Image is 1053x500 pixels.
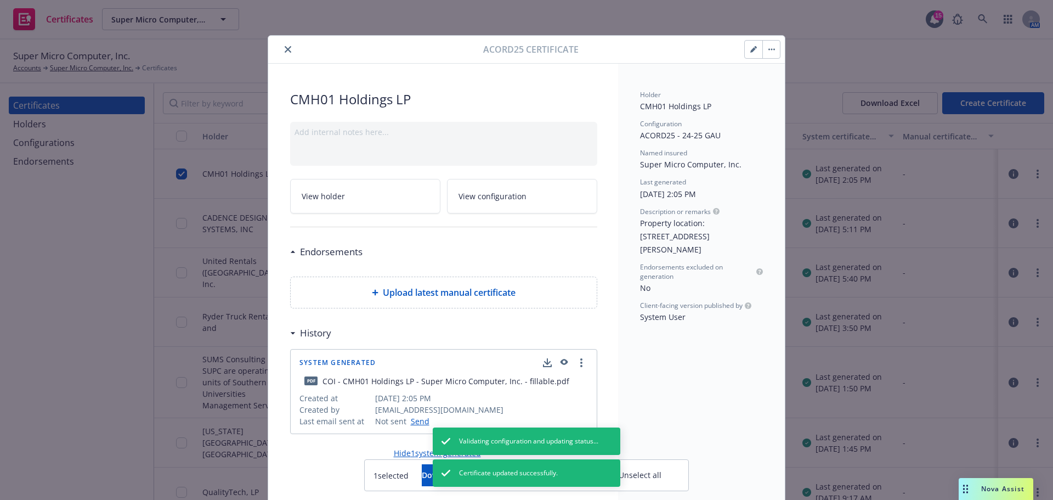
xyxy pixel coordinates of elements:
[290,245,363,259] div: Endorsements
[299,359,376,366] span: System Generated
[640,148,687,158] span: Named insured
[422,464,505,486] button: Downloadcertificate
[640,312,686,322] span: System User
[302,190,345,202] span: View holder
[640,101,711,111] span: CMH01 Holdings LP
[290,277,597,308] div: Upload latest manual certificate
[458,190,526,202] span: View configuration
[959,478,1033,500] button: Nova Assist
[299,404,371,415] span: Created by
[640,130,721,141] span: ACORD25 - 24-25 GAU
[640,218,710,255] span: Property location: [STREET_ADDRESS][PERSON_NAME]
[373,470,409,481] span: 1 selected
[304,377,318,385] span: pdf
[483,43,579,56] span: Acord25 certificate
[619,471,661,479] span: Unselect all
[375,392,588,404] span: [DATE] 2:05 PM
[394,447,494,460] div: Hide 1 system generated
[290,90,597,109] span: CMH01 Holdings LP
[406,415,429,427] a: Send
[295,127,389,137] span: Add internal notes here...
[322,375,569,387] div: COI - CMH01 Holdings LP - Super Micro Computer, Inc. - fillable.pdf
[300,326,331,340] h3: History
[640,189,696,199] span: [DATE] 2:05 PM
[575,356,588,369] a: more
[300,245,363,259] h3: Endorsements
[640,207,711,216] span: Description or remarks
[590,464,680,486] button: Unselect all
[290,326,331,340] div: History
[447,179,597,214] a: View configuration
[959,478,972,500] div: Drag to move
[422,465,505,486] div: Download certificate
[299,415,371,427] span: Last email sent at
[640,177,686,187] span: Last generated
[640,90,661,99] span: Holder
[640,283,650,293] span: No
[640,159,741,170] span: Super Micro Computer, Inc.
[290,179,440,214] a: View holder
[281,43,295,56] button: close
[383,286,516,299] span: Upload latest manual certificate
[640,262,754,281] span: Endorsements excluded on generation
[375,415,406,427] span: Not sent
[459,468,558,478] span: Certificate updated successfully.
[981,484,1024,493] span: Nova Assist
[299,392,371,404] span: Created at
[640,119,682,128] span: Configuration
[640,301,743,310] span: Client-facing version published by
[375,404,588,415] span: [EMAIL_ADDRESS][DOMAIN_NAME]
[459,436,598,446] span: Validating configuration and updating status...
